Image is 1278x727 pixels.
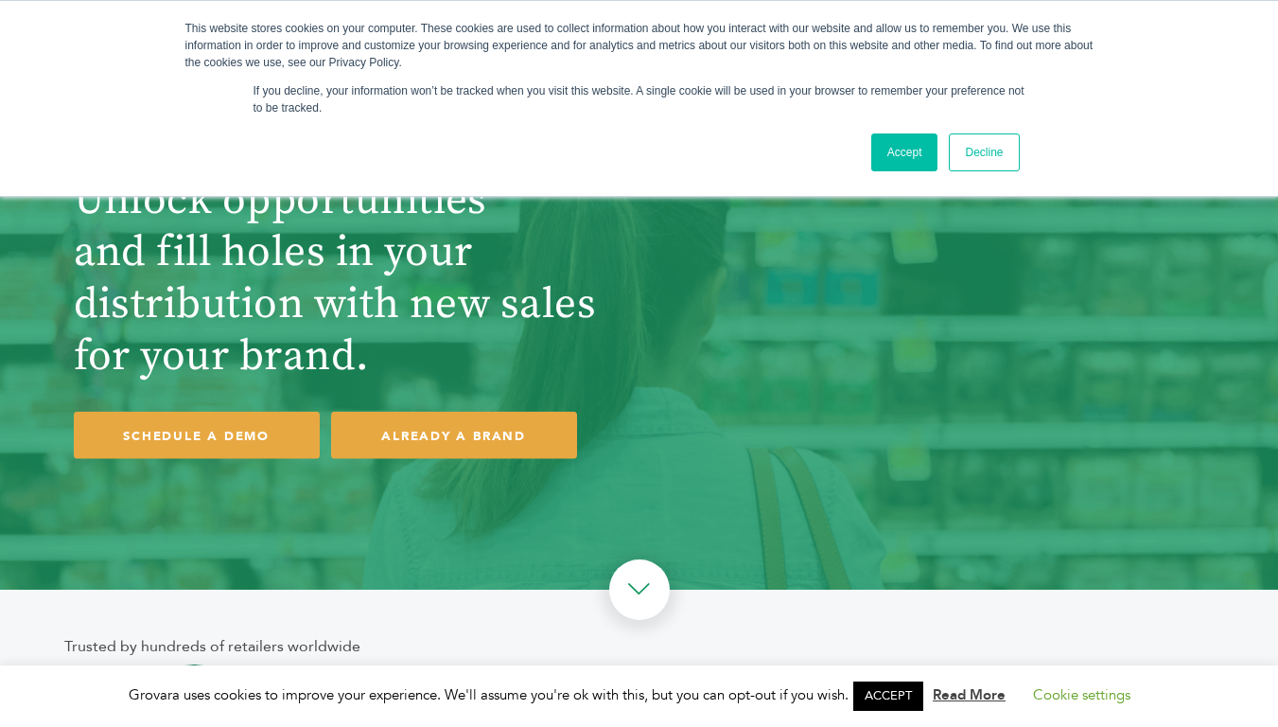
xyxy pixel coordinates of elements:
div: This website stores cookies on your computer. These cookies are used to collect information about... [185,20,1094,71]
h1: Unlock opportunities and fill holes in your distribution with new sales for your brand. [74,174,630,382]
p: If you decline, your information won’t be tracked when you visit this website. A single cookie wi... [254,82,1025,116]
span: Grovara uses cookies to improve your experience. We'll assume you're ok with this, but you can op... [129,685,1149,704]
a: Accept [871,133,938,171]
a: Read More [933,685,1006,704]
div: Trusted by hundreds of retailers worldwide [64,635,1215,658]
a: SCHEDULE A DEMO [74,411,320,459]
a: Decline [949,133,1019,171]
a: Cookie settings [1033,685,1130,704]
a: ALREADY A BRAND [331,411,577,459]
a: ACCEPT [853,682,923,711]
